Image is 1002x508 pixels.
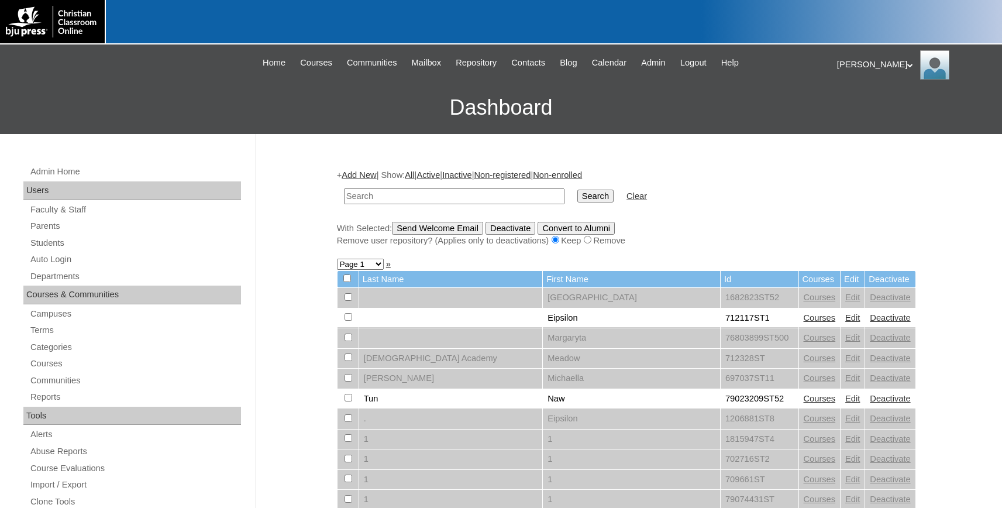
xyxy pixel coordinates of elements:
[845,475,860,484] a: Edit
[344,188,564,204] input: Search
[543,288,720,308] td: [GEOGRAPHIC_DATA]
[456,56,497,70] span: Repository
[29,202,241,217] a: Faculty & Staff
[870,373,910,383] a: Deactivate
[29,252,241,267] a: Auto Login
[804,353,836,363] a: Courses
[845,353,860,363] a: Edit
[837,50,990,80] div: [PERSON_NAME]
[870,333,910,342] a: Deactivate
[29,461,241,476] a: Course Evaluations
[804,394,836,403] a: Courses
[870,495,910,504] a: Deactivate
[29,164,241,179] a: Admin Home
[845,414,860,423] a: Edit
[6,6,99,37] img: logo-white.png
[359,271,543,288] td: Last Name
[870,394,910,403] a: Deactivate
[300,56,332,70] span: Courses
[23,407,241,425] div: Tools
[804,475,836,484] a: Courses
[870,414,910,423] a: Deactivate
[804,373,836,383] a: Courses
[416,170,440,180] a: Active
[23,181,241,200] div: Users
[543,308,720,328] td: Eipsilon
[543,349,720,369] td: Meadow
[804,313,836,322] a: Courses
[721,56,739,70] span: Help
[721,389,798,409] td: 79023209ST52
[257,56,291,70] a: Home
[359,409,543,429] td: .
[845,434,860,444] a: Edit
[721,349,798,369] td: 712328ST
[920,50,949,80] img: Karen Lawton
[577,190,614,202] input: Search
[29,478,241,492] a: Import / Export
[359,470,543,490] td: 1
[412,56,442,70] span: Mailbox
[29,427,241,442] a: Alerts
[870,313,910,322] a: Deactivate
[721,288,798,308] td: 1682823ST52
[804,495,836,504] a: Courses
[29,236,241,250] a: Students
[6,81,996,134] h3: Dashboard
[29,356,241,371] a: Courses
[29,219,241,234] a: Parents
[560,56,577,70] span: Blog
[359,430,543,449] td: 1
[511,56,545,70] span: Contacts
[674,56,712,70] a: Logout
[359,449,543,469] td: 1
[845,313,860,322] a: Edit
[554,56,583,70] a: Blog
[721,271,798,288] td: Id
[635,56,672,70] a: Admin
[804,293,836,302] a: Courses
[337,222,916,247] div: With Selected:
[337,235,916,247] div: Remove user repository? (Applies only to deactivations) Keep Remove
[543,409,720,429] td: Eipsilon
[870,293,910,302] a: Deactivate
[543,328,720,348] td: Margaryta
[337,169,916,246] div: + | Show: | | | |
[450,56,502,70] a: Repository
[392,222,483,235] input: Send Welcome Email
[29,390,241,404] a: Reports
[505,56,551,70] a: Contacts
[29,444,241,459] a: Abuse Reports
[721,449,798,469] td: 702716ST2
[870,454,910,464] a: Deactivate
[29,373,241,388] a: Communities
[359,369,543,389] td: [PERSON_NAME]
[721,328,798,348] td: 76803899ST500
[406,56,447,70] a: Mailbox
[29,340,241,355] a: Categories
[680,56,707,70] span: Logout
[804,434,836,444] a: Courses
[845,293,860,302] a: Edit
[592,56,626,70] span: Calendar
[29,323,241,338] a: Terms
[29,307,241,321] a: Campuses
[845,495,860,504] a: Edit
[359,349,543,369] td: [DEMOGRAPHIC_DATA] Academy
[804,454,836,464] a: Courses
[845,454,860,464] a: Edit
[804,333,836,342] a: Courses
[721,308,798,328] td: 712117ST1
[641,56,666,70] span: Admin
[543,470,720,490] td: 1
[405,170,414,180] a: All
[23,286,241,304] div: Courses & Communities
[359,389,543,409] td: Tun
[715,56,745,70] a: Help
[721,409,798,429] td: 1206881ST8
[721,430,798,449] td: 1815947ST4
[386,259,391,269] a: »
[721,369,798,389] td: 697037ST11
[543,389,720,409] td: Naw
[586,56,632,70] a: Calendar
